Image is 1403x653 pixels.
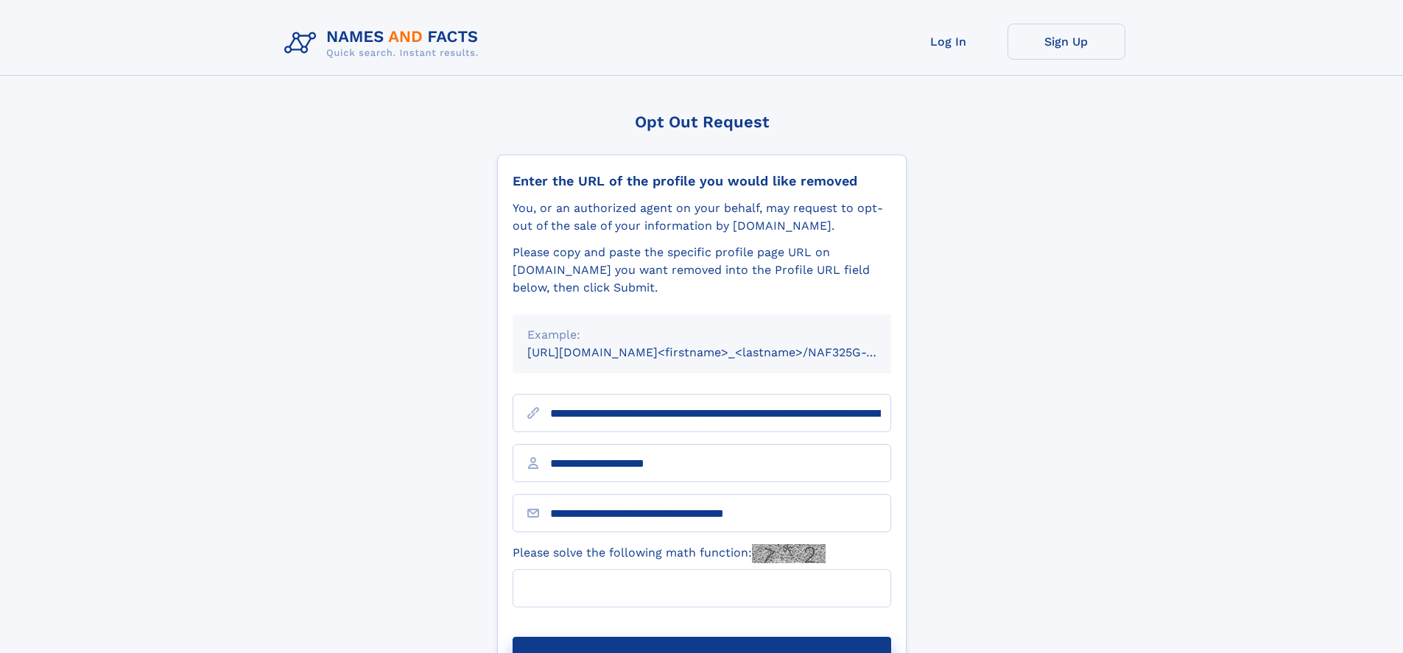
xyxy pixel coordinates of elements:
div: Example: [527,326,876,344]
label: Please solve the following math function: [513,544,826,563]
div: Enter the URL of the profile you would like removed [513,173,891,189]
a: Log In [890,24,1008,60]
img: Logo Names and Facts [278,24,490,63]
div: You, or an authorized agent on your behalf, may request to opt-out of the sale of your informatio... [513,200,891,235]
div: Opt Out Request [497,113,907,131]
small: [URL][DOMAIN_NAME]<firstname>_<lastname>/NAF325G-xxxxxxxx [527,345,919,359]
a: Sign Up [1008,24,1125,60]
div: Please copy and paste the specific profile page URL on [DOMAIN_NAME] you want removed into the Pr... [513,244,891,297]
